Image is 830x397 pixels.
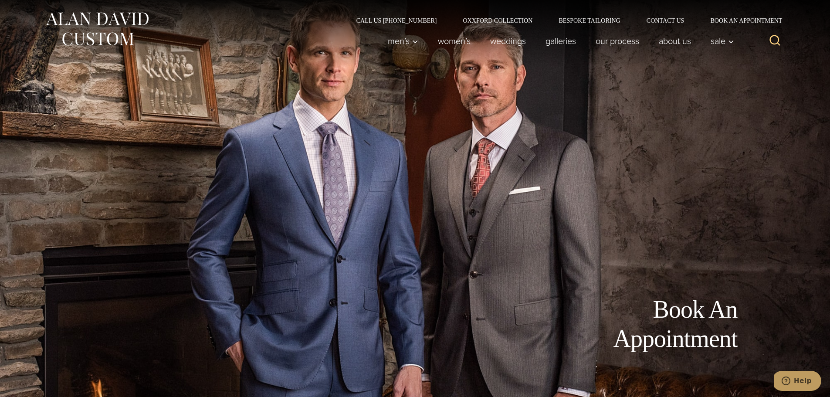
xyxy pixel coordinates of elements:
[535,32,586,50] a: Galleries
[450,17,545,24] a: Oxxford Collection
[649,32,701,50] a: About Us
[343,17,786,24] nav: Secondary Navigation
[428,32,480,50] a: Women’s
[765,31,786,51] button: View Search Form
[545,17,633,24] a: Bespoke Tailoring
[343,17,450,24] a: Call Us [PHONE_NUMBER]
[701,32,739,50] button: Sale sub menu toggle
[586,32,649,50] a: Our Process
[378,32,739,50] nav: Primary Navigation
[697,17,785,24] a: Book an Appointment
[378,32,428,50] button: Men’s sub menu toggle
[480,32,535,50] a: weddings
[45,10,149,48] img: Alan David Custom
[634,17,698,24] a: Contact Us
[774,371,821,393] iframe: Opens a widget where you can chat to one of our agents
[542,295,738,353] h1: Book An Appointment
